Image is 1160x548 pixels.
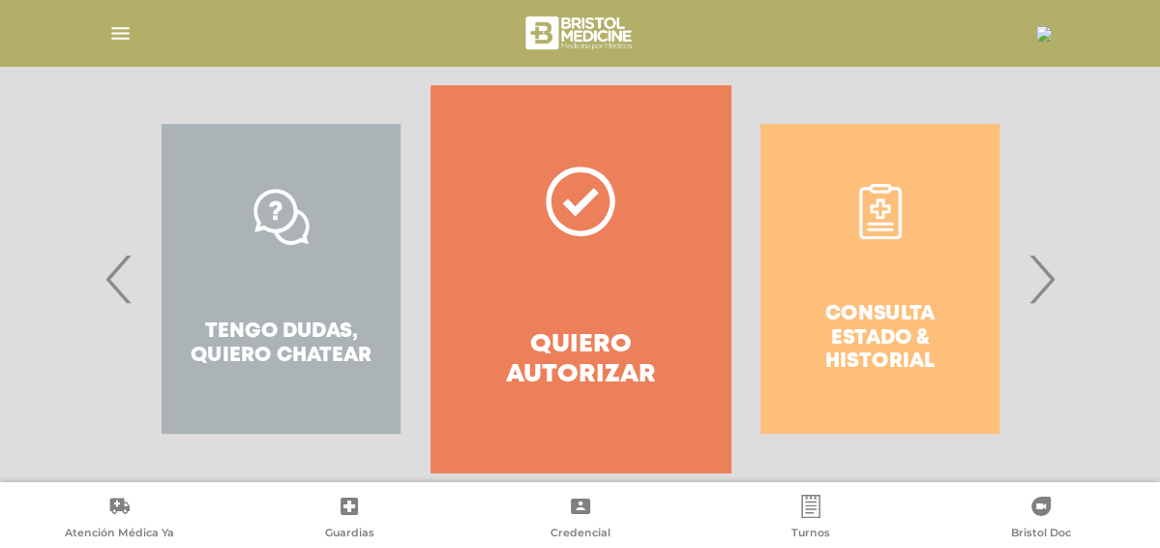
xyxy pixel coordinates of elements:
span: Guardias [325,526,374,543]
a: Turnos [696,495,926,544]
h4: Quiero autorizar [465,330,695,390]
a: Quiero autorizar [431,85,729,472]
a: Atención Médica Ya [4,495,234,544]
img: 23526 [1036,26,1052,42]
img: bristol-medicine-blanco.png [522,10,638,56]
span: Bristol Doc [1011,526,1071,543]
span: Next [1023,227,1060,331]
span: Atención Médica Ya [65,526,174,543]
a: Credencial [464,495,695,544]
a: Bristol Doc [926,495,1156,544]
span: Credencial [550,526,610,543]
img: Cober_menu-lines-white.svg [108,21,133,46]
span: Previous [101,227,138,331]
a: Guardias [234,495,464,544]
span: Turnos [791,526,830,543]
